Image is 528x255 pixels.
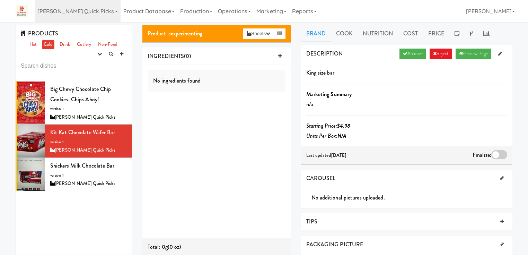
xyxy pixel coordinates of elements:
[50,173,64,178] span: version: 1
[306,90,352,98] b: Marketing Summary
[306,122,350,130] i: Starting Price:
[50,113,127,122] div: [PERSON_NAME] Quick Picks
[28,40,38,49] a: Hot
[50,162,114,170] span: Snickers Milk Chocolate bar
[473,151,491,159] span: Finalize:
[358,25,398,42] a: Nutrition
[423,25,450,42] a: Price
[58,40,72,49] a: Drink
[331,152,347,159] b: [DATE]
[311,193,513,203] div: No additional pictures uploaded.
[21,59,127,72] input: Search dishes
[306,99,508,110] p: n/a
[148,243,168,251] span: Total: 0g
[301,25,331,42] a: Brand
[456,49,491,59] a: Preview Page
[171,29,202,37] b: experimenting
[331,25,358,42] a: Cook
[337,132,346,140] b: N/A
[306,68,508,78] p: King size bar
[50,128,115,136] span: Kit Kat Chocolate Wafer bar
[306,174,336,182] span: CAROUSEL
[148,29,202,37] span: Product is
[306,50,343,58] span: DESCRIPTION
[16,5,28,17] img: Micromart
[184,52,191,60] span: (0)
[398,25,423,42] a: Cost
[50,85,111,103] span: Big Chewy Chocolate Chip Cookies, Chips Ahoy!
[306,218,317,226] span: TIPS
[148,70,285,92] div: No ingredients found
[306,132,347,140] i: Units Per Box:
[16,125,132,158] li: Kit Kat Chocolate Wafer barversion: 1[PERSON_NAME] Quick Picks
[75,40,93,49] a: Cutlery
[168,243,181,251] span: (0 oz)
[50,139,64,145] span: version: 1
[50,179,127,188] div: [PERSON_NAME] Quick Picks
[16,81,132,125] li: Big Chewy Chocolate Chip Cookies, Chips Ahoy!version: 1[PERSON_NAME] Quick Picks
[148,52,184,60] span: INGREDIENTS
[399,49,426,59] a: Approve
[96,40,119,49] a: Non-Food
[306,152,347,159] span: Last updated
[50,146,127,155] div: [PERSON_NAME] Quick Picks
[16,158,132,191] li: Snickers Milk Chocolate barversion: 1[PERSON_NAME] Quick Picks
[337,122,350,130] b: $4.98
[306,240,363,248] span: PACKAGING PICTURE
[21,29,58,37] span: PRODUCTS
[42,40,54,49] a: Cold
[243,28,274,39] button: Sheets
[50,106,64,111] span: version: 1
[430,49,452,59] a: Reject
